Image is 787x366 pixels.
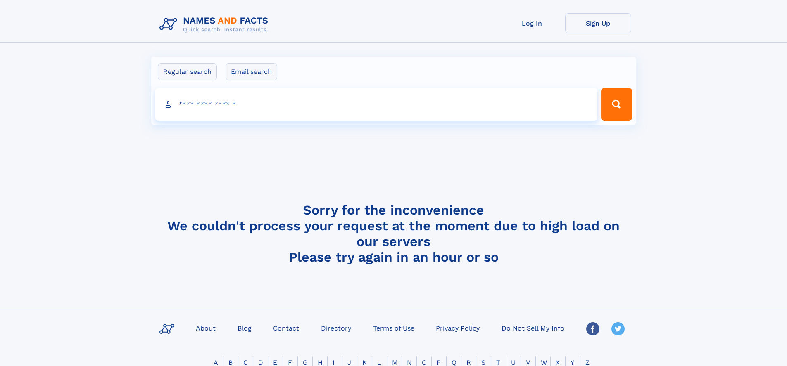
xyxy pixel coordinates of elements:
a: Blog [234,322,255,334]
img: Facebook [586,322,599,335]
a: Directory [318,322,354,334]
button: Search Button [601,88,632,121]
label: Email search [226,63,277,80]
img: Logo Names and Facts [156,13,275,35]
input: search input [155,88,598,121]
a: Log In [499,13,565,33]
label: Regular search [158,63,217,80]
a: Contact [270,322,302,334]
a: Privacy Policy [433,322,483,334]
a: Terms of Use [370,322,418,334]
a: Do Not Sell My Info [498,322,568,334]
a: Sign Up [565,13,631,33]
img: Twitter [611,322,625,335]
h4: Sorry for the inconvenience We couldn't process your request at the moment due to high load on ou... [156,202,631,265]
a: About [193,322,219,334]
